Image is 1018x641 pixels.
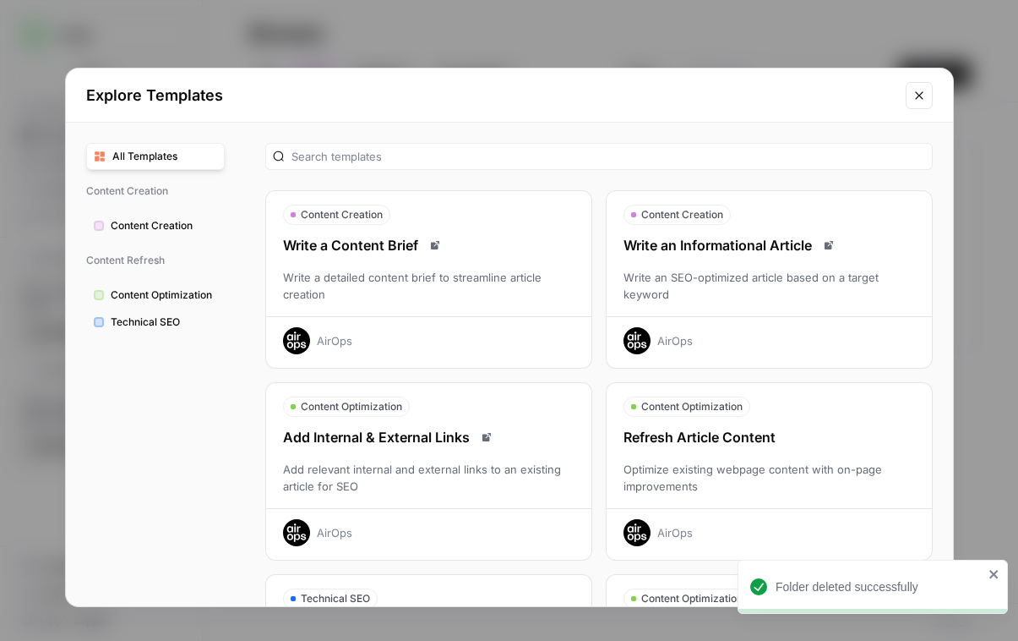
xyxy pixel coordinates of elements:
span: Content Creation [301,207,383,222]
button: close [988,567,1000,581]
div: Write a Content Brief [266,235,591,255]
span: All Templates [112,149,217,164]
button: Technical SEO [86,309,225,336]
a: Read docs [425,235,445,255]
div: AirOps [657,524,693,541]
button: Content CreationWrite an Informational ArticleRead docsWrite an SEO-optimized article based on a ... [606,190,933,369]
span: Content Creation [111,218,217,233]
span: Technical SEO [111,315,217,330]
div: Add relevant internal and external links to an existing article for SEO [266,461,591,495]
button: Content OptimizationRefresh Article ContentOptimize existing webpage content with on-page improve... [606,382,933,561]
div: AirOps [657,332,693,349]
span: Content Optimization [301,399,402,414]
input: Search templates [291,148,925,165]
div: Write an Informational Article [607,235,932,255]
span: Content Creation [641,207,723,222]
button: Content OptimizationAdd Internal & External LinksRead docsAdd relevant internal and external link... [265,382,592,561]
a: Read docs [476,427,497,447]
button: Content Optimization [86,282,225,309]
div: AirOps [317,332,352,349]
a: Read docs [819,235,839,255]
div: Add Internal & External Links [266,427,591,447]
div: Refresh Article Content [607,427,932,447]
button: All Templates [86,143,225,170]
span: Technical SEO [301,591,370,606]
div: Folder deleted successfully [776,578,983,595]
button: Content Creation [86,212,225,239]
div: AirOps [317,524,352,541]
h2: Explore Templates [86,84,896,107]
div: Write a detailed content brief to streamline article creation [266,269,591,303]
button: Close modal [906,82,933,109]
span: Content Optimization [641,591,743,606]
span: Content Refresh [86,246,225,275]
div: Write an SEO-optimized article based on a target keyword [607,269,932,303]
span: Content Optimization [111,288,217,303]
div: Optimize existing webpage content with on-page improvements [607,461,932,495]
span: Content Creation [86,177,225,205]
button: Content CreationWrite a Content BriefRead docsWrite a detailed content brief to streamline articl... [265,190,592,369]
span: Content Optimization [641,399,743,414]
